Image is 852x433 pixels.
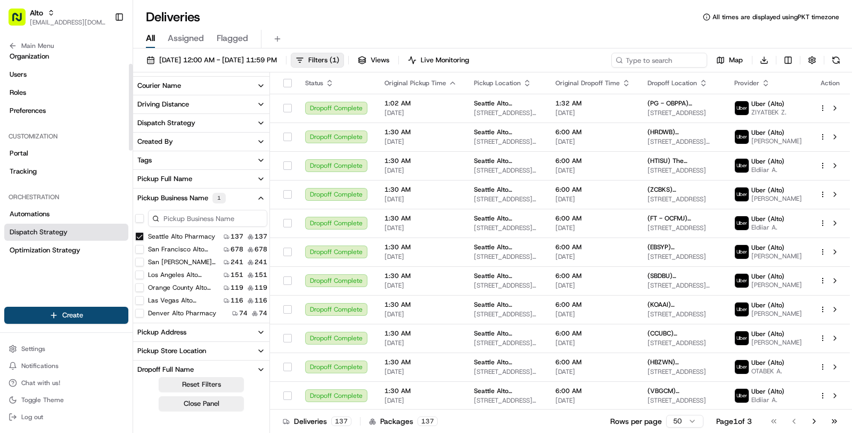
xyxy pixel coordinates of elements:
[384,243,457,251] span: 1:30 AM
[555,396,630,405] span: [DATE]
[384,300,457,309] span: 1:30 AM
[555,214,630,223] span: 6:00 AM
[21,379,60,387] span: Chat with us!
[751,387,784,396] span: Uber (Alto)
[474,281,538,290] span: [STREET_ADDRESS][PERSON_NAME]
[648,99,717,108] span: (PG - OBPPA) [PERSON_NAME]
[751,157,784,166] span: Uber (Alto)
[255,258,267,266] span: 241
[88,165,92,173] span: •
[231,283,243,292] span: 119
[11,154,28,171] img: Brigitte Vinadas
[474,109,538,117] span: [STREET_ADDRESS][PERSON_NAME]
[11,239,19,247] div: 📗
[231,245,243,254] span: 678
[168,32,204,45] span: Assigned
[11,42,194,59] p: Welcome 👋
[148,258,219,266] label: San [PERSON_NAME] Alto Pharmacy
[94,165,116,173] span: [DATE]
[648,339,717,347] span: [STREET_ADDRESS]
[30,18,106,27] span: [EMAIL_ADDRESS][DOMAIN_NAME]
[10,227,68,237] span: Dispatch Strategy
[86,233,175,252] a: 💻API Documentation
[555,137,630,146] span: [DATE]
[10,167,37,176] span: Tracking
[21,238,81,248] span: Knowledge Base
[474,224,538,232] span: [STREET_ADDRESS][PERSON_NAME]
[137,137,173,146] div: Created By
[648,79,697,87] span: Dropoff Location
[735,216,749,230] img: uber-new-logo.jpeg
[474,252,538,261] span: [STREET_ADDRESS][PERSON_NAME]
[735,130,749,144] img: uber-new-logo.jpeg
[384,166,457,175] span: [DATE]
[48,101,175,112] div: Start new chat
[30,7,43,18] button: Alto
[610,416,662,427] p: Rows per page
[33,165,86,173] span: [PERSON_NAME]
[148,296,219,305] label: Las Vegas Alto Pharmacy
[648,367,717,376] span: [STREET_ADDRESS]
[648,109,717,117] span: [STREET_ADDRESS]
[751,100,784,108] span: Uber (Alto)
[555,224,630,232] span: [DATE]
[21,42,54,50] span: Main Menu
[751,281,802,289] span: [PERSON_NAME]
[384,195,457,203] span: [DATE]
[142,53,282,68] button: [DATE] 12:00 AM - [DATE] 11:59 PM
[4,341,128,356] button: Settings
[255,245,267,254] span: 678
[403,53,474,68] button: Live Monitoring
[751,338,802,347] span: [PERSON_NAME]
[648,310,717,318] span: [STREET_ADDRESS]
[148,232,215,241] label: Seattle Alto Pharmacy
[555,128,630,136] span: 6:00 AM
[255,296,267,305] span: 116
[6,233,86,252] a: 📗Knowledge Base
[751,309,802,318] span: [PERSON_NAME]
[729,55,743,65] span: Map
[4,375,128,390] button: Chat with us!
[384,358,457,366] span: 1:30 AM
[146,32,155,45] span: All
[384,339,457,347] span: [DATE]
[384,128,457,136] span: 1:30 AM
[384,367,457,376] span: [DATE]
[751,396,784,404] span: Eldiiar A.
[648,128,717,136] span: (HRDWB) [PERSON_NAME]
[555,300,630,309] span: 6:00 AM
[555,339,630,347] span: [DATE]
[10,246,80,255] span: Optimization Strategy
[384,396,457,405] span: [DATE]
[474,396,538,405] span: [STREET_ADDRESS][PERSON_NAME]
[751,108,787,117] span: ZIYATBEK Z.
[330,55,339,65] span: ( 1 )
[474,310,538,318] span: [STREET_ADDRESS][PERSON_NAME]
[555,243,630,251] span: 6:00 AM
[133,323,269,341] button: Pickup Address
[10,88,26,97] span: Roles
[474,157,538,165] span: Seattle Alto Pharmacy
[133,77,269,95] button: Courier Name
[133,114,269,132] button: Dispatch Strategy
[735,159,749,173] img: uber-new-logo.jpeg
[648,243,717,251] span: (EBSYP) [PERSON_NAME]
[10,52,49,61] span: Organization
[474,99,538,108] span: Seattle Alto Pharmacy
[255,232,267,241] span: 137
[11,183,28,200] img: Masood Aslam
[331,416,351,426] div: 137
[712,13,839,21] span: All times are displayed using PKT timezone
[4,163,128,180] a: Tracking
[555,310,630,318] span: [DATE]
[555,387,630,395] span: 6:00 AM
[819,79,841,87] div: Action
[555,281,630,290] span: [DATE]
[384,281,457,290] span: [DATE]
[555,157,630,165] span: 6:00 AM
[101,238,171,248] span: API Documentation
[231,271,243,279] span: 151
[137,346,206,356] div: Pickup Store Location
[4,48,128,65] a: Organization
[711,53,748,68] button: Map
